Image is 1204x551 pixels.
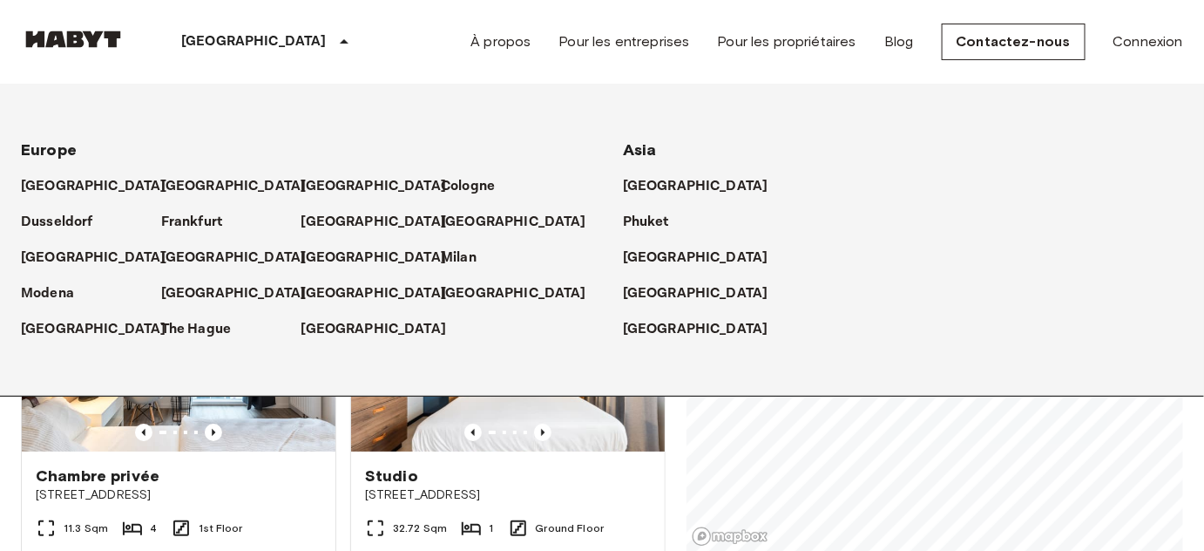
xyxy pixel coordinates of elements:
[21,31,125,48] img: Habyt
[135,424,152,441] button: Previous image
[623,319,768,340] p: [GEOGRAPHIC_DATA]
[161,212,240,233] a: Frankfurt
[21,248,184,269] a: [GEOGRAPHIC_DATA]
[36,466,159,486] span: Chambre privée
[21,176,184,197] a: [GEOGRAPHIC_DATA]
[441,176,512,197] a: Cologne
[942,24,1086,60] a: Contactez-nous
[161,248,324,269] a: [GEOGRAPHIC_DATA]
[161,319,231,340] p: The Hague
[441,212,586,233] p: [GEOGRAPHIC_DATA]
[161,176,307,197] p: [GEOGRAPHIC_DATA]
[393,520,447,536] span: 32.72 Sqm
[301,248,464,269] a: [GEOGRAPHIC_DATA]
[623,283,768,304] p: [GEOGRAPHIC_DATA]
[623,248,786,269] a: [GEOGRAPHIC_DATA]
[21,283,91,304] a: Modena
[441,248,494,269] a: Milan
[301,212,447,233] p: [GEOGRAPHIC_DATA]
[205,424,222,441] button: Previous image
[365,486,651,504] span: [STREET_ADDRESS]
[161,319,248,340] a: The Hague
[150,520,157,536] span: 4
[301,319,464,340] a: [GEOGRAPHIC_DATA]
[21,319,184,340] a: [GEOGRAPHIC_DATA]
[161,176,324,197] a: [GEOGRAPHIC_DATA]
[534,424,551,441] button: Previous image
[559,31,690,52] a: Pour les entreprises
[21,140,77,160] span: Europe
[21,212,111,233] a: Dusseldorf
[301,248,447,269] p: [GEOGRAPHIC_DATA]
[301,283,464,304] a: [GEOGRAPHIC_DATA]
[441,283,604,304] a: [GEOGRAPHIC_DATA]
[884,31,914,52] a: Blog
[21,319,166,340] p: [GEOGRAPHIC_DATA]
[161,248,307,269] p: [GEOGRAPHIC_DATA]
[199,520,242,536] span: 1st Floor
[489,520,493,536] span: 1
[301,176,464,197] a: [GEOGRAPHIC_DATA]
[692,527,768,547] a: Mapbox logo
[301,283,447,304] p: [GEOGRAPHIC_DATA]
[623,176,786,197] a: [GEOGRAPHIC_DATA]
[536,520,605,536] span: Ground Floor
[470,31,531,52] a: À propos
[161,283,307,304] p: [GEOGRAPHIC_DATA]
[441,212,604,233] a: [GEOGRAPHIC_DATA]
[36,486,321,504] span: [STREET_ADDRESS]
[441,283,586,304] p: [GEOGRAPHIC_DATA]
[365,466,418,486] span: Studio
[441,248,477,269] p: Milan
[1113,31,1183,52] a: Connexion
[464,424,482,441] button: Previous image
[64,520,108,536] span: 11.3 Sqm
[623,248,768,269] p: [GEOGRAPHIC_DATA]
[623,212,687,233] a: Phuket
[301,176,447,197] p: [GEOGRAPHIC_DATA]
[21,212,93,233] p: Dusseldorf
[301,319,447,340] p: [GEOGRAPHIC_DATA]
[21,248,166,269] p: [GEOGRAPHIC_DATA]
[441,176,495,197] p: Cologne
[623,212,669,233] p: Phuket
[623,140,657,160] span: Asia
[21,283,74,304] p: Modena
[623,319,786,340] a: [GEOGRAPHIC_DATA]
[301,212,464,233] a: [GEOGRAPHIC_DATA]
[21,176,166,197] p: [GEOGRAPHIC_DATA]
[623,283,786,304] a: [GEOGRAPHIC_DATA]
[161,283,324,304] a: [GEOGRAPHIC_DATA]
[181,31,327,52] p: [GEOGRAPHIC_DATA]
[161,212,222,233] p: Frankfurt
[623,176,768,197] p: [GEOGRAPHIC_DATA]
[718,31,856,52] a: Pour les propriétaires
